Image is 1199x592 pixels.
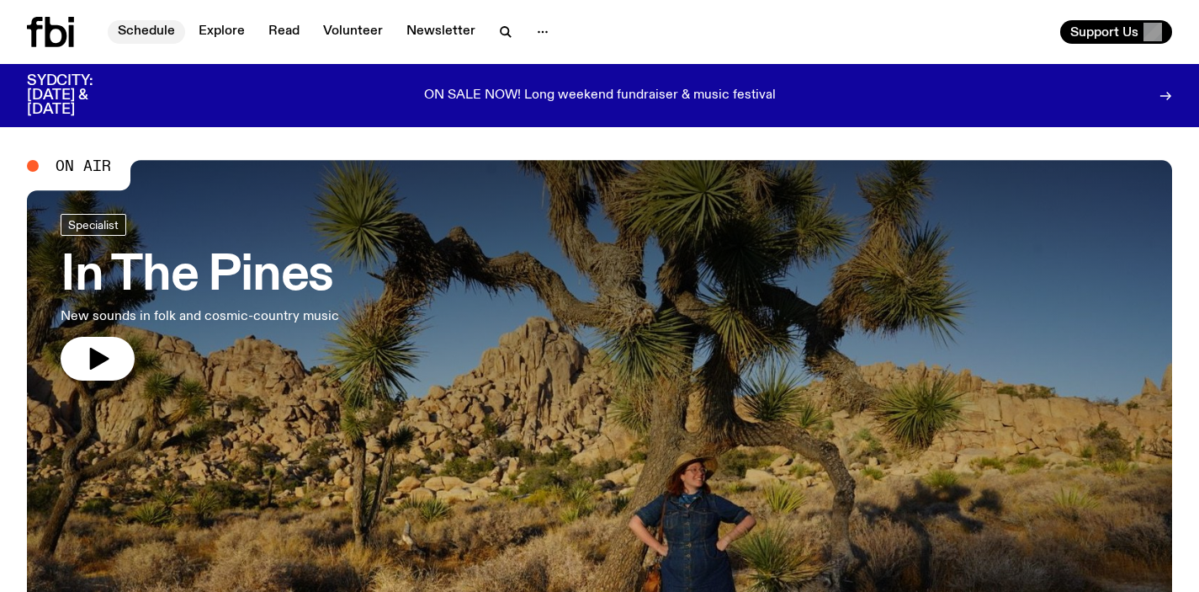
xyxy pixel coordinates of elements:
[27,74,135,117] h3: SYDCITY: [DATE] & [DATE]
[188,20,255,44] a: Explore
[56,158,111,173] span: On Air
[424,88,776,104] p: ON SALE NOW! Long weekend fundraiser & music festival
[61,214,126,236] a: Specialist
[68,218,119,231] span: Specialist
[1070,24,1138,40] span: Support Us
[258,20,310,44] a: Read
[61,253,339,300] h3: In The Pines
[1060,20,1172,44] button: Support Us
[61,307,339,327] p: New sounds in folk and cosmic-country music
[396,20,485,44] a: Newsletter
[313,20,393,44] a: Volunteer
[108,20,185,44] a: Schedule
[61,214,339,381] a: In The PinesNew sounds in folk and cosmic-country music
